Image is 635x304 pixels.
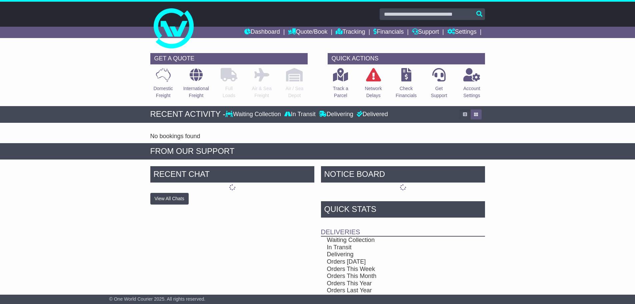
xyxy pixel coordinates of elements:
[150,133,485,140] div: No bookings found
[183,85,209,99] p: International Freight
[365,85,382,99] p: Network Delays
[321,166,485,184] div: NOTICE BOARD
[317,111,355,118] div: Delivering
[321,219,485,236] td: Deliveries
[321,280,461,287] td: Orders This Year
[333,85,348,99] p: Track a Parcel
[396,85,417,99] p: Check Financials
[321,273,461,280] td: Orders This Month
[150,193,189,205] button: View All Chats
[355,111,388,118] div: Delivered
[153,85,173,99] p: Domestic Freight
[288,27,327,38] a: Quote/Book
[373,27,404,38] a: Financials
[328,53,485,64] div: QUICK ACTIONS
[286,85,304,99] p: Air / Sea Depot
[153,68,173,103] a: DomesticFreight
[430,68,447,103] a: GetSupport
[321,287,461,294] td: Orders Last Year
[321,266,461,273] td: Orders This Week
[225,111,282,118] div: Waiting Collection
[364,68,382,103] a: NetworkDelays
[463,85,480,99] p: Account Settings
[321,251,461,258] td: Delivering
[395,68,417,103] a: CheckFinancials
[150,109,226,119] div: RECENT ACTIVITY -
[150,166,314,184] div: RECENT CHAT
[412,27,439,38] a: Support
[150,53,308,64] div: GET A QUOTE
[321,236,461,244] td: Waiting Collection
[283,111,317,118] div: In Transit
[336,27,365,38] a: Tracking
[463,68,481,103] a: AccountSettings
[333,68,349,103] a: Track aParcel
[321,201,485,219] div: Quick Stats
[447,27,477,38] a: Settings
[221,85,237,99] p: Full Loads
[252,85,272,99] p: Air & Sea Freight
[109,296,206,302] span: © One World Courier 2025. All rights reserved.
[150,146,485,156] div: FROM OUR SUPPORT
[321,244,461,251] td: In Transit
[183,68,209,103] a: InternationalFreight
[431,85,447,99] p: Get Support
[244,27,280,38] a: Dashboard
[321,258,461,266] td: Orders [DATE]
